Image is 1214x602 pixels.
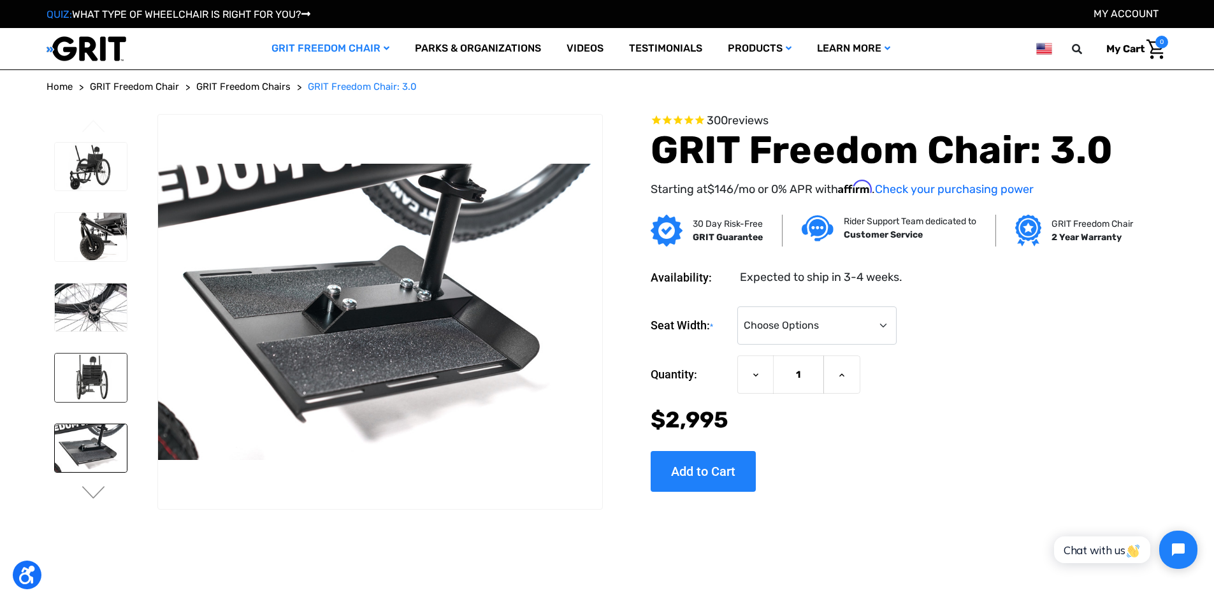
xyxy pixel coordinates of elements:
[1097,36,1168,62] a: Cart with 0 items
[47,8,72,20] span: QUIZ:
[651,451,756,492] input: Add to Cart
[554,28,616,69] a: Videos
[1051,232,1122,243] strong: 2 Year Warranty
[1040,520,1208,580] iframe: Tidio Chat
[47,80,73,94] a: Home
[740,269,902,286] dd: Expected to ship in 3-4 weeks.
[1015,215,1041,247] img: Grit freedom
[47,8,310,20] a: QUIZ:WHAT TYPE OF WHEELCHAIR IS RIGHT FOR YOU?
[1078,36,1097,62] input: Search
[804,28,903,69] a: Learn More
[90,80,179,94] a: GRIT Freedom Chair
[196,80,291,94] a: GRIT Freedom Chairs
[308,81,417,92] span: GRIT Freedom Chair: 3.0
[651,355,731,394] label: Quantity:
[47,81,73,92] span: Home
[158,164,602,459] img: GRIT Freedom Chair: 3.0
[55,213,127,261] img: GRIT Freedom Chair: 3.0
[1155,36,1168,48] span: 0
[55,143,127,191] img: GRIT Freedom Chair: 3.0
[616,28,715,69] a: Testimonials
[844,215,976,228] p: Rider Support Team dedicated to
[55,354,127,402] img: GRIT Freedom Chair: 3.0
[196,81,291,92] span: GRIT Freedom Chairs
[838,180,872,194] span: Affirm
[55,283,127,332] img: GRIT Freedom Chair: 3.0
[693,217,763,231] p: 30 Day Risk-Free
[47,36,126,62] img: GRIT All-Terrain Wheelchair and Mobility Equipment
[651,127,1129,173] h1: GRIT Freedom Chair: 3.0
[707,182,733,196] span: $146
[651,180,1129,198] p: Starting at /mo or 0% APR with .
[80,120,107,135] button: Go to slide 3 of 3
[802,215,834,241] img: Customer service
[651,306,731,345] label: Seat Width:
[707,113,769,127] span: 300 reviews
[651,269,731,286] dt: Availability:
[875,182,1034,196] a: Check your purchasing power - Learn more about Affirm Financing (opens in modal)
[651,114,1129,128] span: Rated 4.6 out of 5 stars 300 reviews
[728,113,769,127] span: reviews
[1106,43,1145,55] span: My Cart
[1036,41,1051,57] img: us.png
[259,28,402,69] a: GRIT Freedom Chair
[47,80,1168,94] nav: Breadcrumb
[1146,39,1165,59] img: Cart
[693,232,763,243] strong: GRIT Guarantee
[308,80,417,94] a: GRIT Freedom Chair: 3.0
[1094,8,1159,20] a: Account
[1051,217,1133,231] p: GRIT Freedom Chair
[80,486,107,501] button: Go to slide 2 of 3
[715,28,804,69] a: Products
[90,81,179,92] span: GRIT Freedom Chair
[402,28,554,69] a: Parks & Organizations
[844,229,923,240] strong: Customer Service
[651,215,683,247] img: GRIT Guarantee
[651,406,728,433] span: $2,995
[55,424,127,473] img: GRIT Freedom Chair: 3.0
